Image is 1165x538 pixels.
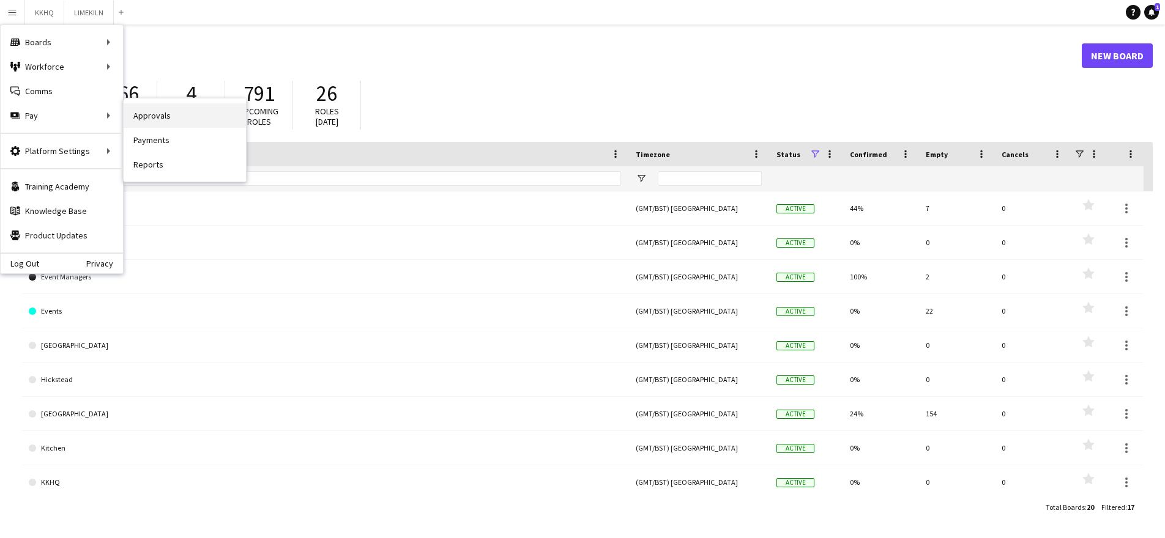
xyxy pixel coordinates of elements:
a: KKHQ [29,465,621,499]
span: Active [776,444,814,453]
span: Active [776,307,814,316]
div: Boards [1,30,123,54]
a: Product Updates [1,223,123,248]
span: Empty [926,150,948,159]
a: Knowledge Base [1,199,123,223]
span: Upcoming roles [239,106,278,127]
a: [GEOGRAPHIC_DATA] [29,397,621,431]
span: Status [776,150,800,159]
span: Filtered [1101,503,1125,512]
input: Board name Filter Input [51,171,621,186]
div: (GMT/BST) [GEOGRAPHIC_DATA] [628,328,769,362]
span: 17 [1127,503,1134,512]
div: 22 [918,294,994,328]
div: 0 [994,465,1070,499]
a: Kitchen [29,431,621,465]
span: Active [776,238,814,248]
a: Payments [124,128,246,152]
a: Privacy [86,259,123,268]
div: 24% [843,397,918,430]
div: (GMT/BST) [GEOGRAPHIC_DATA] [628,431,769,465]
div: 0 [918,226,994,259]
div: 44% [843,191,918,225]
span: Cancels [1002,150,1029,159]
h1: Boards [21,46,1082,65]
div: 0% [843,465,918,499]
div: 0% [843,363,918,396]
a: Comms [1,79,123,103]
div: 0% [843,431,918,465]
div: 0 [918,465,994,499]
div: 100% [843,260,918,293]
div: 0 [994,363,1070,396]
div: (GMT/BST) [GEOGRAPHIC_DATA] [628,294,769,328]
a: Training Academy [1,174,123,199]
span: Total Boards [1046,503,1085,512]
span: 4 [186,80,196,107]
a: Event Managers [29,260,621,294]
span: Roles [DATE] [315,106,339,127]
div: 0 [994,431,1070,465]
span: Confirmed [850,150,887,159]
a: Hickstead [29,363,621,397]
div: 0% [843,294,918,328]
div: Pay [1,103,123,128]
a: Bespoke Events [29,191,621,226]
div: (GMT/BST) [GEOGRAPHIC_DATA] [628,397,769,430]
div: 0% [843,226,918,259]
div: 0 [994,294,1070,328]
span: Active [776,478,814,487]
div: 0 [994,328,1070,362]
span: 26 [316,80,337,107]
div: 0 [918,431,994,465]
a: [GEOGRAPHIC_DATA] [29,328,621,363]
a: Reports [124,152,246,177]
a: British Motor Show [29,226,621,260]
div: Platform Settings [1,139,123,163]
span: Active [776,375,814,385]
div: : [1101,495,1134,519]
a: Events [29,294,621,328]
div: 0 [994,191,1070,225]
input: Timezone Filter Input [658,171,762,186]
span: 20 [1087,503,1094,512]
div: : [1046,495,1094,519]
span: Active [776,341,814,350]
span: 791 [244,80,275,107]
span: Active [776,204,814,213]
div: 0 [994,226,1070,259]
a: New Board [1082,43,1153,68]
button: LIMEKILN [64,1,114,24]
div: 0 [918,363,994,396]
a: 1 [1144,5,1159,20]
a: Log Out [1,259,39,268]
div: (GMT/BST) [GEOGRAPHIC_DATA] [628,226,769,259]
a: Approvals [124,103,246,128]
div: 0 [918,328,994,362]
span: Timezone [636,150,670,159]
button: Open Filter Menu [636,173,647,184]
div: (GMT/BST) [GEOGRAPHIC_DATA] [628,260,769,293]
div: (GMT/BST) [GEOGRAPHIC_DATA] [628,363,769,396]
span: Active [776,273,814,282]
button: KKHQ [25,1,64,24]
div: 0 [994,397,1070,430]
div: (GMT/BST) [GEOGRAPHIC_DATA] [628,465,769,499]
div: 154 [918,397,994,430]
span: Active [776,410,814,419]
span: 1 [1155,3,1160,11]
div: 0 [994,260,1070,293]
div: 2 [918,260,994,293]
div: 0% [843,328,918,362]
div: Workforce [1,54,123,79]
div: 7 [918,191,994,225]
div: (GMT/BST) [GEOGRAPHIC_DATA] [628,191,769,225]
